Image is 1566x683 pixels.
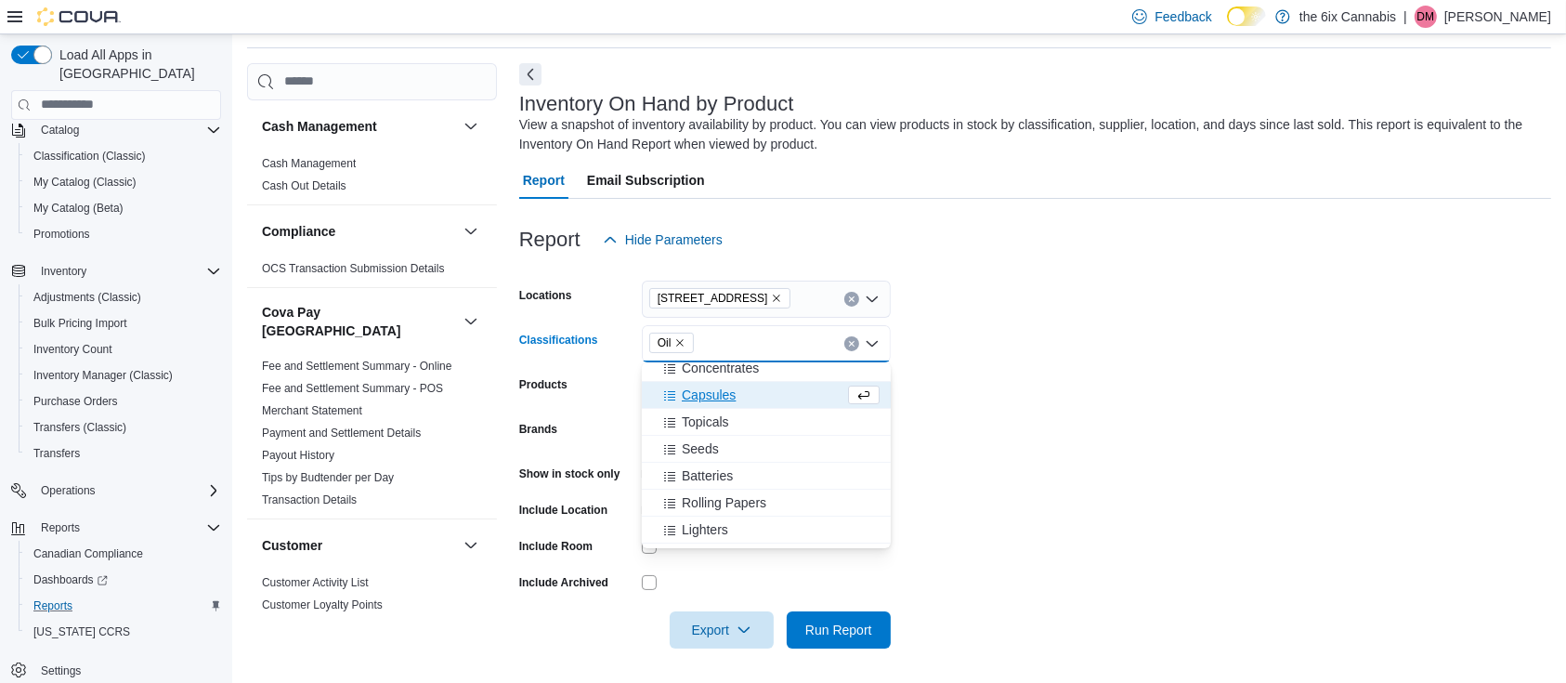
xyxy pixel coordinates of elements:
span: Payment and Settlement Details [262,426,421,440]
span: Reports [33,598,72,613]
p: [PERSON_NAME] [1444,6,1551,28]
a: Fee and Settlement Summary - Online [262,360,452,373]
button: Inventory [33,260,94,282]
label: Include Room [519,539,593,554]
h3: Compliance [262,222,335,241]
button: My Catalog (Beta) [19,195,228,221]
input: Dark Mode [1227,7,1266,26]
a: Reports [26,595,80,617]
span: Load All Apps in [GEOGRAPHIC_DATA] [52,46,221,83]
span: Adjustments (Classic) [33,290,141,305]
button: Run Report [787,611,891,649]
button: Close list of options [865,336,880,351]
button: My Catalog (Classic) [19,169,228,195]
button: Cova Pay [GEOGRAPHIC_DATA] [460,310,482,333]
span: Purchase Orders [26,390,221,413]
button: Concentrates [642,355,891,382]
span: Lighters [682,520,728,539]
label: Classifications [519,333,598,348]
h3: Cova Pay [GEOGRAPHIC_DATA] [262,303,456,340]
button: Remove 6758 Kingston Rd. from selection in this group [771,293,782,304]
span: Catalog [33,119,221,141]
a: Promotions [26,223,98,245]
label: Locations [519,288,572,303]
span: Payout History [262,448,334,463]
h3: Cash Management [262,117,377,136]
span: My Catalog (Classic) [26,171,221,193]
button: Settings [4,656,228,683]
button: Adjustments (Classic) [19,284,228,310]
a: Adjustments (Classic) [26,286,149,309]
button: Hide Parameters [595,221,730,258]
a: Purchase Orders [26,390,125,413]
span: Inventory Count [26,338,221,361]
button: Operations [4,478,228,504]
span: Inventory [33,260,221,282]
span: Capsules [682,386,736,404]
button: Remove Oil from selection in this group [674,337,685,348]
a: Dashboards [19,567,228,593]
span: Transfers (Classic) [26,416,221,439]
div: View a snapshot of inventory availability by product. You can view products in stock by classific... [519,115,1542,154]
h3: Inventory On Hand by Product [519,93,794,115]
button: Topicals [642,409,891,436]
span: Catalog [41,123,79,138]
button: Catalog [4,117,228,143]
button: Canadian Compliance [19,541,228,567]
span: Bulk Pricing Import [33,316,127,331]
span: [STREET_ADDRESS] [658,289,768,308]
button: Promotions [19,221,228,247]
button: Next [519,63,542,85]
a: Cash Management [262,157,356,170]
span: Canadian Compliance [33,546,143,561]
img: Cova [37,7,121,26]
span: Hide Parameters [625,230,723,249]
span: Cash Out Details [262,178,346,193]
span: My Catalog (Classic) [33,175,137,190]
span: Operations [41,483,96,498]
span: Run Report [805,621,872,639]
button: Bulk Pricing Import [19,310,228,336]
span: Reports [33,517,221,539]
div: Dhwanit Modi [1415,6,1437,28]
button: Reports [4,515,228,541]
button: Seeds [642,436,891,463]
div: Cova Pay [GEOGRAPHIC_DATA] [247,355,497,519]
button: Cash Management [262,117,456,136]
span: Settings [33,658,221,681]
a: Transfers [26,442,87,465]
span: Topicals [682,413,729,431]
span: Cash Management [262,156,356,171]
button: Batteries [642,463,891,490]
a: Customer Loyalty Points [262,598,383,611]
span: Tips by Budtender per Day [262,470,394,485]
button: Cash Management [460,115,482,138]
span: Classification (Classic) [26,145,221,167]
a: Inventory Manager (Classic) [26,364,180,387]
span: Dark Mode [1227,26,1228,27]
label: Include Archived [519,575,608,590]
a: Transfers (Classic) [26,416,134,439]
span: My Catalog (Beta) [26,197,221,219]
a: Fee and Settlement Summary - POS [262,382,443,395]
button: Capsules [642,382,891,409]
a: Cash Out Details [262,179,346,192]
a: My Catalog (Classic) [26,171,144,193]
span: Export [681,611,763,649]
span: 6758 Kingston Rd. [649,288,791,309]
button: Compliance [460,220,482,243]
span: Feedback [1155,7,1211,26]
span: Transaction Details [262,493,357,507]
button: Open list of options [865,292,880,307]
button: Inventory Manager (Classic) [19,362,228,388]
button: Lighters [642,517,891,544]
button: Compliance [262,222,456,241]
a: Bulk Pricing Import [26,312,135,335]
span: Oil [658,334,672,352]
a: Settings [33,660,88,682]
button: Clear input [844,336,859,351]
span: Dashboards [26,569,221,591]
button: Customer [460,534,482,557]
span: Email Subscription [587,162,705,199]
span: Purchase Orders [33,394,118,409]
